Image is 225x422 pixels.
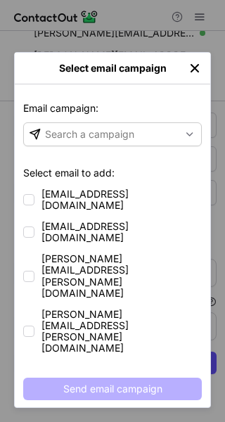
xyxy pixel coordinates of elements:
[41,253,202,298] span: [PERSON_NAME][EMAIL_ADDRESS][PERSON_NAME][DOMAIN_NAME]
[63,383,162,395] span: Send email campaign
[23,101,202,122] p: Email campaign:
[23,166,202,187] p: Select email to add:
[23,61,37,75] button: right-button
[23,378,202,400] button: Send email campaign
[37,63,188,74] div: Select email campaign
[41,221,202,243] span: [EMAIL_ADDRESS][DOMAIN_NAME]
[41,188,202,211] span: [EMAIL_ADDRESS][DOMAIN_NAME]
[188,61,202,75] img: ...
[45,127,134,141] div: Search a campaign
[188,61,202,75] button: left-button
[41,309,202,354] span: [PERSON_NAME][EMAIL_ADDRESS][PERSON_NAME][DOMAIN_NAME]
